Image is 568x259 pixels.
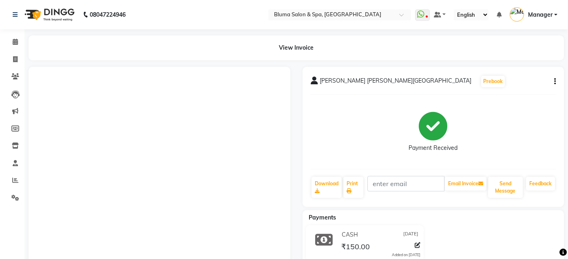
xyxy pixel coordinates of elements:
[21,3,77,26] img: logo
[312,177,342,198] a: Download
[526,177,555,191] a: Feedback
[320,77,471,88] span: [PERSON_NAME] [PERSON_NAME][GEOGRAPHIC_DATA]
[409,144,457,152] div: Payment Received
[90,3,126,26] b: 08047224946
[343,177,363,198] a: Print
[403,230,418,239] span: [DATE]
[392,252,420,258] div: Added on [DATE]
[488,177,523,198] button: Send Message
[367,176,444,191] input: enter email
[528,11,553,19] span: Manager
[341,242,370,253] span: ₹150.00
[481,76,505,87] button: Prebook
[342,230,358,239] span: CASH
[29,35,564,60] div: View Invoice
[309,214,336,221] span: Payments
[445,177,486,191] button: Email Invoice
[510,7,524,22] img: Manager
